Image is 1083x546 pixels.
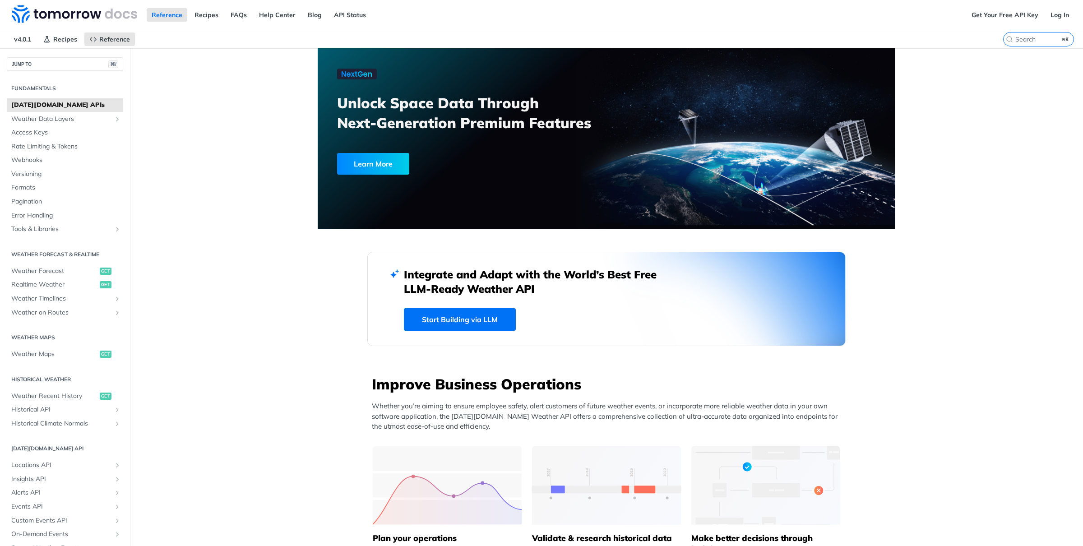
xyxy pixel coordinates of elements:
[1046,8,1074,22] a: Log In
[11,419,111,428] span: Historical Climate Normals
[7,84,123,93] h2: Fundamentals
[7,306,123,319] a: Weather on RoutesShow subpages for Weather on Routes
[147,8,187,22] a: Reference
[114,517,121,524] button: Show subpages for Custom Events API
[7,389,123,403] a: Weather Recent Historyget
[114,462,121,469] button: Show subpages for Locations API
[7,264,123,278] a: Weather Forecastget
[38,32,82,46] a: Recipes
[7,500,123,514] a: Events APIShow subpages for Events API
[11,225,111,234] span: Tools & Libraries
[100,393,111,400] span: get
[11,475,111,484] span: Insights API
[100,268,111,275] span: get
[114,309,121,316] button: Show subpages for Weather on Routes
[11,294,111,303] span: Weather Timelines
[7,347,123,361] a: Weather Mapsget
[7,333,123,342] h2: Weather Maps
[84,32,135,46] a: Reference
[7,292,123,305] a: Weather TimelinesShow subpages for Weather Timelines
[114,476,121,483] button: Show subpages for Insights API
[7,57,123,71] button: JUMP TO⌘/
[11,211,121,220] span: Error Handling
[100,281,111,288] span: get
[7,514,123,527] a: Custom Events APIShow subpages for Custom Events API
[11,101,121,110] span: [DATE][DOMAIN_NAME] APIs
[12,5,137,23] img: Tomorrow.io Weather API Docs
[7,112,123,126] a: Weather Data LayersShow subpages for Weather Data Layers
[7,375,123,384] h2: Historical Weather
[7,403,123,416] a: Historical APIShow subpages for Historical API
[11,142,121,151] span: Rate Limiting & Tokens
[11,461,111,470] span: Locations API
[373,533,522,544] h5: Plan your operations
[190,8,223,22] a: Recipes
[7,222,123,236] a: Tools & LibrariesShow subpages for Tools & Libraries
[1060,35,1071,44] kbd: ⌘K
[404,308,516,331] a: Start Building via LLM
[114,116,121,123] button: Show subpages for Weather Data Layers
[11,170,121,179] span: Versioning
[373,446,522,525] img: 39565e8-group-4962x.svg
[11,183,121,192] span: Formats
[303,8,327,22] a: Blog
[7,250,123,259] h2: Weather Forecast & realtime
[11,392,97,401] span: Weather Recent History
[11,197,121,206] span: Pagination
[11,502,111,511] span: Events API
[7,209,123,222] a: Error Handling
[99,35,130,43] span: Reference
[53,35,77,43] span: Recipes
[11,156,121,165] span: Webhooks
[11,280,97,289] span: Realtime Weather
[226,8,252,22] a: FAQs
[7,486,123,500] a: Alerts APIShow subpages for Alerts API
[967,8,1043,22] a: Get Your Free API Key
[7,126,123,139] a: Access Keys
[114,531,121,538] button: Show subpages for On-Demand Events
[532,533,681,544] h5: Validate & research historical data
[9,32,36,46] span: v4.0.1
[7,417,123,430] a: Historical Climate NormalsShow subpages for Historical Climate Normals
[11,350,97,359] span: Weather Maps
[11,308,111,317] span: Weather on Routes
[372,401,846,432] p: Whether you’re aiming to ensure employee safety, alert customers of future weather events, or inc...
[11,115,111,124] span: Weather Data Layers
[337,153,560,175] a: Learn More
[11,267,97,276] span: Weather Forecast
[7,167,123,181] a: Versioning
[11,530,111,539] span: On-Demand Events
[7,181,123,194] a: Formats
[7,472,123,486] a: Insights APIShow subpages for Insights API
[337,69,377,79] img: NextGen
[11,405,111,414] span: Historical API
[691,446,840,525] img: a22d113-group-496-32x.svg
[337,93,616,133] h3: Unlock Space Data Through Next-Generation Premium Features
[337,153,409,175] div: Learn More
[532,446,681,525] img: 13d7ca0-group-496-2.svg
[372,374,846,394] h3: Improve Business Operations
[7,527,123,541] a: On-Demand EventsShow subpages for On-Demand Events
[329,8,371,22] a: API Status
[1006,36,1013,43] svg: Search
[114,226,121,233] button: Show subpages for Tools & Libraries
[114,295,121,302] button: Show subpages for Weather Timelines
[100,351,111,358] span: get
[7,140,123,153] a: Rate Limiting & Tokens
[7,444,123,453] h2: [DATE][DOMAIN_NAME] API
[404,267,670,296] h2: Integrate and Adapt with the World’s Best Free LLM-Ready Weather API
[7,195,123,208] a: Pagination
[114,503,121,510] button: Show subpages for Events API
[254,8,301,22] a: Help Center
[114,489,121,496] button: Show subpages for Alerts API
[11,516,111,525] span: Custom Events API
[7,458,123,472] a: Locations APIShow subpages for Locations API
[11,128,121,137] span: Access Keys
[7,278,123,292] a: Realtime Weatherget
[108,60,118,68] span: ⌘/
[11,488,111,497] span: Alerts API
[114,406,121,413] button: Show subpages for Historical API
[114,420,121,427] button: Show subpages for Historical Climate Normals
[7,98,123,112] a: [DATE][DOMAIN_NAME] APIs
[7,153,123,167] a: Webhooks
